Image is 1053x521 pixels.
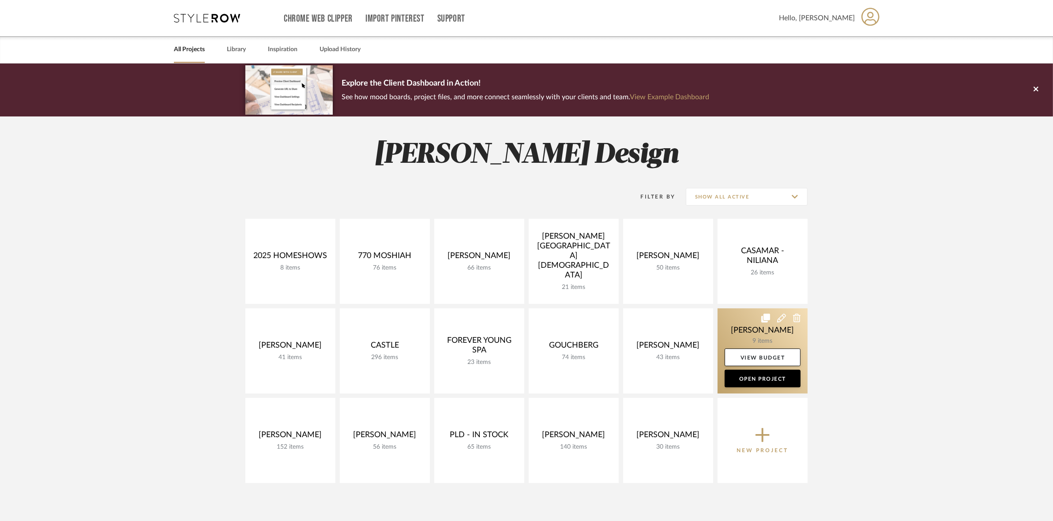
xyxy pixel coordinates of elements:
[284,15,353,22] a: Chrome Web Clipper
[252,264,328,272] div: 8 items
[725,349,801,366] a: View Budget
[536,443,612,451] div: 140 items
[227,44,246,56] a: Library
[737,446,789,455] p: New Project
[536,354,612,361] div: 74 items
[252,341,328,354] div: [PERSON_NAME]
[347,430,423,443] div: [PERSON_NAME]
[347,443,423,451] div: 56 items
[252,354,328,361] div: 41 items
[536,284,612,291] div: 21 items
[441,443,517,451] div: 65 items
[437,15,465,22] a: Support
[342,91,709,103] p: See how mood boards, project files, and more connect seamlessly with your clients and team.
[209,139,844,172] h2: [PERSON_NAME] Design
[347,264,423,272] div: 76 items
[536,341,612,354] div: GOUCHBERG
[630,264,706,272] div: 50 items
[441,336,517,359] div: FOREVER YOUNG SPA
[441,359,517,366] div: 23 items
[365,15,425,22] a: Import Pinterest
[441,264,517,272] div: 66 items
[630,341,706,354] div: [PERSON_NAME]
[536,430,612,443] div: [PERSON_NAME]
[629,192,676,201] div: Filter By
[245,65,333,114] img: d5d033c5-7b12-40c2-a960-1ecee1989c38.png
[252,443,328,451] div: 152 items
[725,370,801,387] a: Open Project
[630,354,706,361] div: 43 items
[347,341,423,354] div: CASTLE
[630,430,706,443] div: [PERSON_NAME]
[536,232,612,284] div: [PERSON_NAME][GEOGRAPHIC_DATA][DEMOGRAPHIC_DATA]
[630,443,706,451] div: 30 items
[320,44,361,56] a: Upload History
[779,13,855,23] span: Hello, [PERSON_NAME]
[252,251,328,264] div: 2025 HOMESHOWS
[441,430,517,443] div: PLD - IN STOCK
[725,246,801,269] div: CASAMAR - NILIANA
[630,251,706,264] div: [PERSON_NAME]
[725,269,801,277] div: 26 items
[441,251,517,264] div: [PERSON_NAME]
[252,430,328,443] div: [PERSON_NAME]
[268,44,297,56] a: Inspiration
[718,398,808,483] button: New Project
[630,94,709,101] a: View Example Dashboard
[347,354,423,361] div: 296 items
[174,44,205,56] a: All Projects
[347,251,423,264] div: 770 MOSHIAH
[342,77,709,91] p: Explore the Client Dashboard in Action!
